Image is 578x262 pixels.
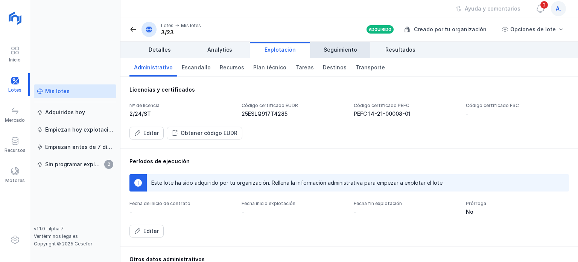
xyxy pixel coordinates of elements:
[310,42,370,58] a: Seguimiento
[34,158,116,171] a: Sin programar explotación2
[129,225,164,237] button: Editar
[466,110,468,118] div: -
[242,103,345,109] div: Código certificado EUDR
[465,5,520,12] div: Ayuda y comentarios
[318,58,351,77] a: Destinos
[466,103,569,109] div: Código certificado FSC
[323,64,347,71] span: Destinos
[129,127,164,139] button: Editar
[295,64,314,71] span: Tareas
[354,110,457,118] div: PEFC 14-21-00008-01
[129,158,569,165] div: Períodos de ejecución
[451,2,525,15] button: Ayuda y comentarios
[151,179,444,187] div: Este lote ha sido adquirido por tu organización. Rellena la información administrativa para empez...
[466,208,569,216] div: No
[182,64,211,71] span: Escandallo
[242,208,244,216] div: -
[143,227,159,235] div: Editar
[45,161,102,168] div: Sin programar explotación
[242,110,345,118] div: 25ESLQ917T4285
[143,129,159,137] div: Editar
[34,123,116,136] a: Empiezan hoy explotación
[129,86,569,93] div: Licencias y certificados
[220,64,244,71] span: Recursos
[34,241,116,247] div: Copyright © 2025 Cesefor
[5,117,25,123] div: Mercado
[181,129,237,137] div: Obtener código EUDR
[149,46,171,54] span: Detalles
[466,201,569,207] div: Prórroga
[265,46,296,54] span: Explotación
[540,0,549,9] span: 2
[129,110,233,118] div: 2/24/ST
[9,57,21,63] div: Inicio
[207,46,232,54] span: Analytics
[253,64,286,71] span: Plan técnico
[354,208,356,216] div: -
[385,46,415,54] span: Resultados
[45,126,113,133] div: Empiezan hoy explotación
[370,42,430,58] a: Resultados
[129,58,177,77] a: Administrativo
[369,27,391,32] div: Adquirido
[34,140,116,154] a: Empiezan antes de 7 días
[556,5,561,12] span: a.
[34,226,116,232] div: v1.1.0-alpha.7
[6,9,24,28] img: logoRight.svg
[34,84,116,98] a: Mis lotes
[34,106,116,119] a: Adquiridos hoy
[249,58,291,77] a: Plan técnico
[5,178,25,184] div: Motores
[34,233,78,239] a: Ver términos legales
[215,58,249,77] a: Recursos
[129,208,132,216] div: -
[45,109,85,116] div: Adquiridos hoy
[177,58,215,77] a: Escandallo
[161,29,201,36] div: 3/23
[5,147,26,153] div: Recursos
[190,42,250,58] a: Analytics
[129,42,190,58] a: Detalles
[134,64,173,71] span: Administrativo
[129,103,233,109] div: Nº de licencia
[250,42,310,58] a: Explotación
[324,46,357,54] span: Seguimiento
[129,201,233,207] div: Fecha de inicio de contrato
[45,87,70,95] div: Mis lotes
[161,23,173,29] div: Lotes
[354,201,457,207] div: Fecha fin explotación
[354,103,457,109] div: Código certificado PEFC
[291,58,318,77] a: Tareas
[242,201,345,207] div: Fecha inicio explotación
[351,58,389,77] a: Transporte
[45,143,113,151] div: Empiezan antes de 7 días
[404,24,493,35] div: Creado por tu organización
[104,160,113,169] span: 2
[167,127,242,139] button: Obtener código EUDR
[181,23,201,29] div: Mis lotes
[510,26,556,33] div: Opciones de lote
[356,64,385,71] span: Transporte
